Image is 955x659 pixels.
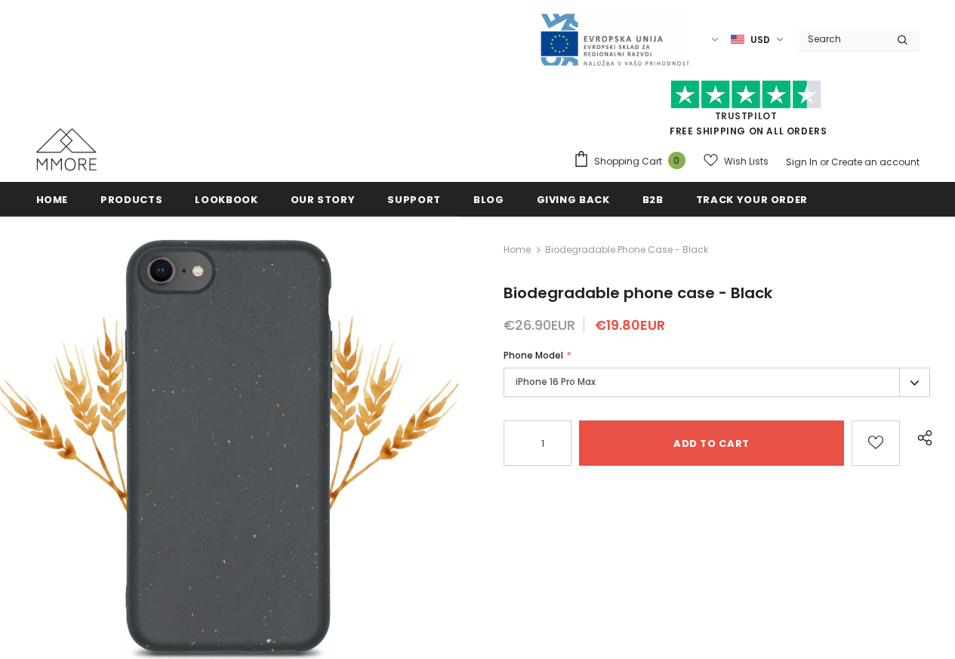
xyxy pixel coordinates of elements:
[820,156,829,168] span: or
[715,109,778,122] a: Trustpilot
[504,282,772,303] span: Biodegradable phone case - Black
[473,192,504,207] span: Blog
[539,32,690,45] a: Javni Razpis
[573,87,920,137] span: FREE SHIPPING ON ALL ORDERS
[750,32,770,48] span: USD
[668,152,685,169] span: 0
[473,182,504,216] a: Blog
[504,368,930,397] label: iPhone 16 Pro Max
[537,192,610,207] span: Giving back
[100,182,162,216] a: Products
[831,156,920,168] a: Create an account
[36,182,69,216] a: Home
[595,316,665,334] span: €19.80EUR
[704,148,769,174] a: Wish Lists
[579,420,844,466] input: Add to cart
[537,182,610,216] a: Giving back
[696,192,808,207] span: Track your order
[545,241,708,259] span: Biodegradable phone case - Black
[36,128,97,171] img: MMORE Cases
[195,192,257,207] span: Lookbook
[387,192,441,207] span: support
[724,154,769,169] span: Wish Lists
[291,182,356,216] a: Our Story
[36,192,69,207] span: Home
[100,192,162,207] span: Products
[594,154,662,169] span: Shopping Cart
[696,182,808,216] a: Track your order
[573,150,693,173] a: Shopping Cart 0
[195,182,257,216] a: Lookbook
[642,192,664,207] span: B2B
[670,80,821,109] img: Trust Pilot Stars
[387,182,441,216] a: support
[291,192,356,207] span: Our Story
[539,12,690,67] img: Javni Razpis
[504,316,575,334] span: €26.90EUR
[504,241,531,259] a: Home
[504,349,563,362] span: Phone Model
[786,156,818,168] a: Sign In
[731,33,744,46] img: USD
[642,182,664,216] a: B2B
[799,28,886,50] input: Search Site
